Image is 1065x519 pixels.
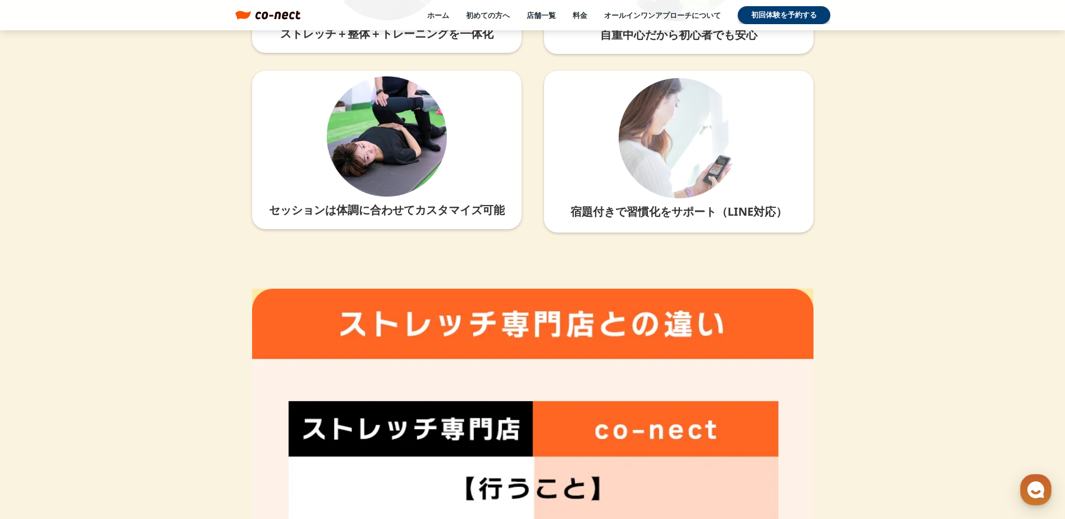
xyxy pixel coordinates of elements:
a: 設定 [145,356,216,384]
p: 自重中心だから初心者でも安心 [555,27,802,43]
a: 初めての方へ [466,10,510,20]
a: チャット [74,356,145,384]
span: 設定 [173,373,187,382]
p: セッションは体調に合わせてカスタマイズ可能 [263,202,510,218]
a: ホーム [3,356,74,384]
span: ホーム [29,373,49,382]
a: 初回体験を予約する [738,6,830,24]
span: チャット [96,374,123,383]
p: 宿題付きで習慣化をサポート（LINE対応） [557,204,801,220]
a: オールインワンアプローチについて [604,10,721,20]
a: 店舗一覧 [527,10,556,20]
a: 料金 [573,10,587,20]
a: ホーム [427,10,449,20]
p: ストレッチ＋整体＋トレーニングを一体化 [263,26,510,42]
